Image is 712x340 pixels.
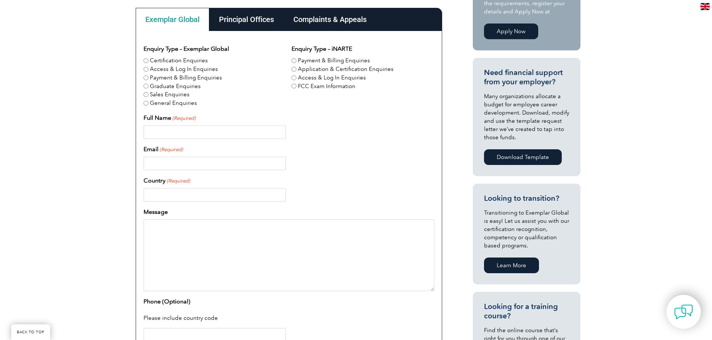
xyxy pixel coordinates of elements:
label: Graduate Enquiries [150,82,201,91]
label: Application & Certification Enquiries [298,65,394,74]
label: Access & Log In Enquiries [150,65,218,74]
div: Please include country code [144,309,434,328]
a: Learn More [484,258,539,273]
label: Payment & Billing Enquiries [298,56,370,65]
label: Phone (Optional) [144,297,190,306]
a: Apply Now [484,24,538,39]
label: Message [144,208,168,216]
label: Access & Log In Enquiries [298,74,366,82]
h3: Looking to transition? [484,194,569,203]
label: Full Name [144,113,195,122]
h3: Need financial support from your employer? [484,68,569,87]
span: (Required) [172,115,195,122]
label: General Enquiries [150,99,197,107]
a: Download Template [484,149,562,165]
label: Country [144,176,190,185]
p: Transitioning to Exemplar Global is easy! Let us assist you with our certification recognition, c... [484,209,569,250]
p: Many organizations allocate a budget for employee career development. Download, modify and use th... [484,92,569,141]
label: Sales Enquiries [150,90,189,99]
legend: Enquiry Type – iNARTE [292,44,352,53]
div: Principal Offices [209,8,284,31]
label: Payment & Billing Enquiries [150,74,222,82]
div: Exemplar Global [136,8,209,31]
label: FCC Exam Information [298,82,355,91]
span: (Required) [159,146,183,153]
img: contact-chat.png [674,303,693,321]
label: Certification Enquiries [150,56,208,65]
label: Email [144,145,183,154]
h3: Looking for a training course? [484,302,569,321]
img: en [700,3,710,10]
div: Complaints & Appeals [284,8,376,31]
span: (Required) [166,177,190,185]
a: BACK TO TOP [11,324,50,340]
legend: Enquiry Type – Exemplar Global [144,44,229,53]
